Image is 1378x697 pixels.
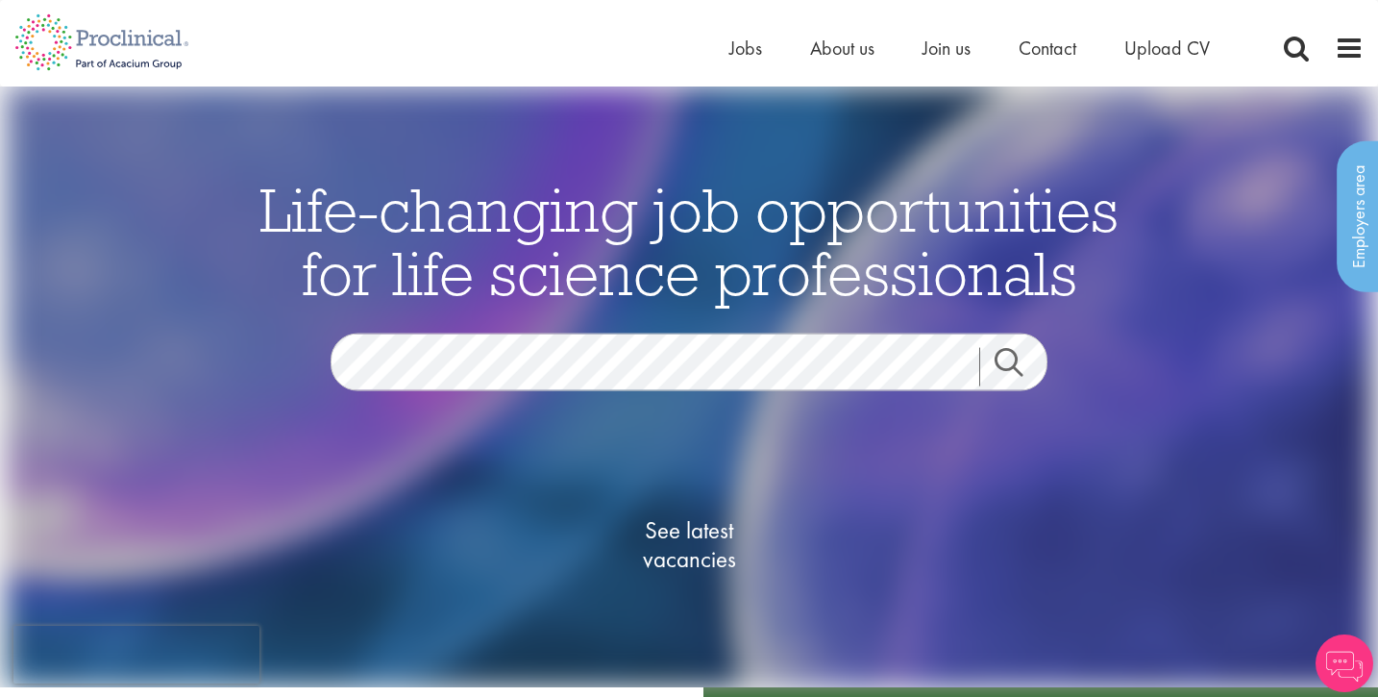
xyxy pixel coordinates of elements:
a: Contact [1019,36,1076,61]
span: See latest vacancies [593,515,785,573]
img: Chatbot [1316,635,1373,692]
a: About us [810,36,874,61]
a: Jobs [729,36,762,61]
iframe: reCAPTCHA [13,626,259,684]
a: See latestvacancies [593,438,785,650]
a: Upload CV [1124,36,1210,61]
img: candidate home [7,87,1371,687]
span: Life-changing job opportunities for life science professionals [259,170,1119,311]
a: Join us [923,36,971,61]
a: Job search submit button [979,347,1062,386]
